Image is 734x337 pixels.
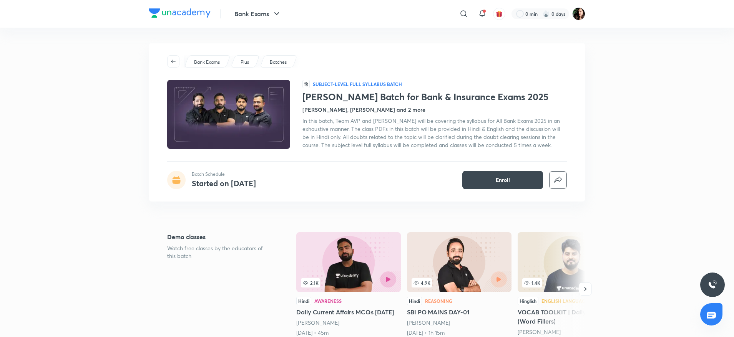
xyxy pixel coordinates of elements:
img: Thumbnail [166,79,291,150]
a: Batches [269,59,288,66]
a: [PERSON_NAME] [518,328,561,335]
p: Batches [270,59,287,66]
h5: Demo classes [167,232,272,241]
p: Subject-level full syllabus Batch [313,81,402,87]
a: Bank Exams [193,59,221,66]
div: Reasoning [425,299,452,303]
a: Plus [239,59,251,66]
a: [PERSON_NAME] [407,319,450,326]
div: Hindi [407,297,422,305]
button: Enroll [462,171,543,189]
a: 4.9KHindiReasoningSBI PO MAINS DAY-01[PERSON_NAME][DATE] • 1h 15m [407,232,511,337]
div: Awareness [314,299,342,303]
img: avatar [496,10,503,17]
p: Watch free classes by the educators of this batch [167,244,272,260]
a: [PERSON_NAME] [296,319,339,326]
img: Priyanka K [572,7,585,20]
a: SBI PO MAINS DAY-01 [407,232,511,337]
span: In this batch, Team AVP and [PERSON_NAME] will be covering the syllabus for All Bank Exams 2025 i... [302,117,560,149]
div: Vishal Parihar [518,328,622,336]
div: 7th Jul • 45m [296,329,401,337]
p: Batch Schedule [192,171,256,178]
img: Company Logo [149,8,211,18]
h5: SBI PO MAINS DAY-01 [407,307,511,317]
span: 4.9K [412,278,432,287]
span: हि [302,80,310,88]
div: Puneet Kumar Sharma [407,319,511,327]
p: Bank Exams [194,59,220,66]
span: 1.4K [522,278,542,287]
p: Plus [241,59,249,66]
h5: Daily Current Affairs MCQs [DATE] [296,307,401,317]
div: Hinglish [518,297,538,305]
img: streak [542,10,550,18]
a: Company Logo [149,8,211,20]
div: Hindi [296,297,311,305]
span: 2.1K [301,278,320,287]
h4: Started on [DATE] [192,178,256,188]
span: Enroll [496,176,510,184]
div: 17th Apr • 1h 15m [407,329,511,337]
h1: [PERSON_NAME] Batch for Bank & Insurance Exams 2025 [302,91,567,102]
a: Daily Current Affairs MCQs 7th July [296,232,401,337]
img: ttu [708,280,717,289]
h4: [PERSON_NAME], [PERSON_NAME] and 2 more [302,106,425,114]
a: 2.1KHindiAwarenessDaily Current Affairs MCQs [DATE][PERSON_NAME][DATE] • 45m [296,232,401,337]
div: Abhijeet Mishra [296,319,401,327]
button: avatar [493,8,505,20]
h5: VOCAB TOOLKIT | Daily MCQs (Word Fillers) [518,307,622,326]
button: Bank Exams [230,6,286,21]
